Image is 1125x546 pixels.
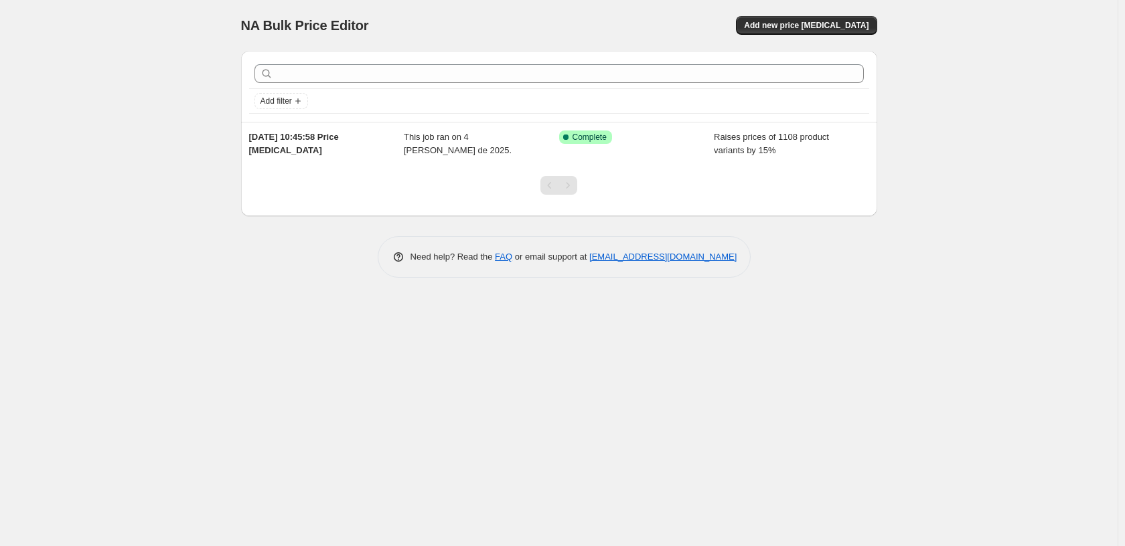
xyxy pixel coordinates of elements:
[736,16,877,35] button: Add new price [MEDICAL_DATA]
[260,96,292,106] span: Add filter
[495,252,512,262] a: FAQ
[512,252,589,262] span: or email support at
[573,132,607,143] span: Complete
[404,132,512,155] span: This job ran on 4 [PERSON_NAME] de 2025.
[254,93,308,109] button: Add filter
[714,132,829,155] span: Raises prices of 1108 product variants by 15%
[249,132,339,155] span: [DATE] 10:45:58 Price [MEDICAL_DATA]
[241,18,369,33] span: NA Bulk Price Editor
[744,20,869,31] span: Add new price [MEDICAL_DATA]
[410,252,496,262] span: Need help? Read the
[540,176,577,195] nav: Pagination
[589,252,737,262] a: [EMAIL_ADDRESS][DOMAIN_NAME]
